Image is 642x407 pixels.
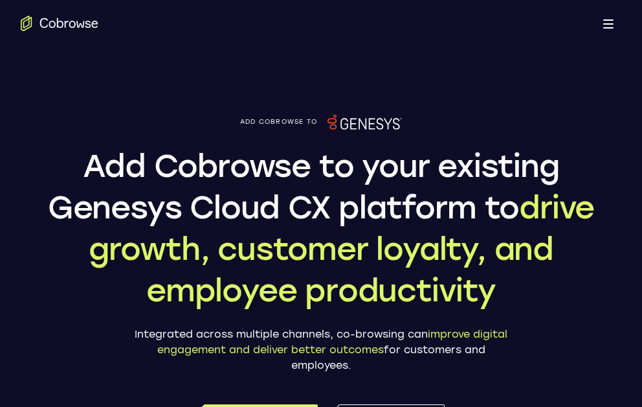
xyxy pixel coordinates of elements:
[89,189,594,309] span: drive growth, customer loyalty, and employee productivity
[127,327,515,373] p: Integrated across multiple channels, co-browsing can for customers and employees.
[21,145,621,311] h1: Add Cobrowse to your existing Genesys Cloud CX platform to
[240,118,318,126] span: Add Cobrowse to
[21,16,98,31] a: Go to the home page
[327,114,402,130] img: Genesys logo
